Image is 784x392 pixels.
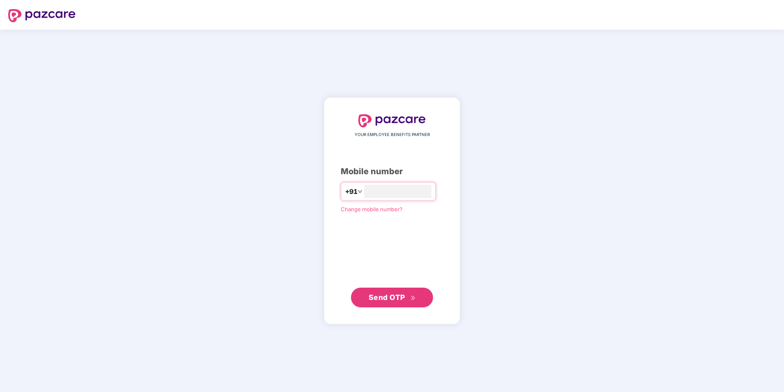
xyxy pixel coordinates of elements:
[358,114,426,127] img: logo
[8,9,76,22] img: logo
[345,187,358,197] span: +91
[369,293,405,302] span: Send OTP
[351,288,433,307] button: Send OTPdouble-right
[355,131,430,138] span: YOUR EMPLOYEE BENEFITS PARTNER
[341,165,443,178] div: Mobile number
[410,295,416,301] span: double-right
[341,206,403,212] a: Change mobile number?
[358,189,362,194] span: down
